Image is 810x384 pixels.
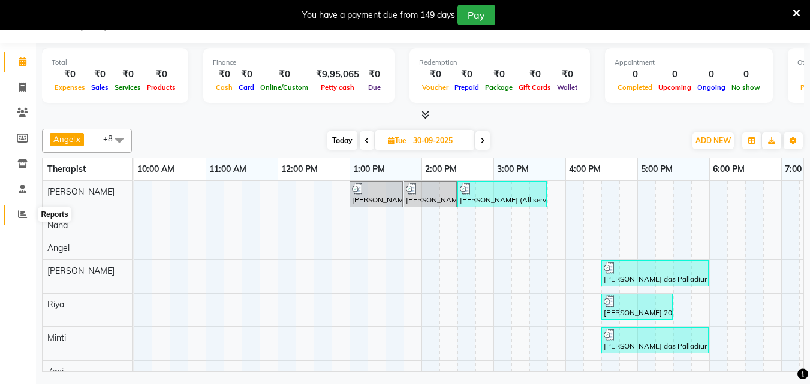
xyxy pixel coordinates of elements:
span: Gift Cards [516,83,554,92]
input: 2025-09-30 [409,132,469,150]
span: Online/Custom [257,83,311,92]
div: ₹0 [213,68,236,81]
a: 4:00 PM [566,161,604,178]
span: Card [236,83,257,92]
a: 2:00 PM [422,161,460,178]
div: ₹0 [451,68,482,81]
div: [PERSON_NAME] (All services dis.20%), TK01, 02:30 PM-03:45 PM, Signature Brightening Clean-up ([D... [459,183,546,205]
div: 0 [615,68,655,81]
span: No show [728,83,763,92]
div: ₹0 [257,68,311,81]
div: Reports [38,207,71,222]
span: Ongoing [694,83,728,92]
div: Finance [213,58,385,68]
div: You have a payment due from 149 days [302,9,455,22]
div: [PERSON_NAME] (All services dis.20%), TK01, 01:00 PM-01:45 PM, Indian Head, Neck and Shoulder Mas... [351,183,402,205]
div: 0 [728,68,763,81]
div: ₹0 [516,68,554,81]
a: x [75,134,80,144]
span: Nana [47,220,68,231]
span: Voucher [419,83,451,92]
a: 10:00 AM [134,161,177,178]
span: Therapist [47,164,86,174]
span: Petty cash [318,83,357,92]
div: [PERSON_NAME] 20% DISC REG GUEST, TK03, 04:30 PM-05:30 PM, Deep Tissue Repair Therapy([DEMOGRAPHI... [603,295,672,318]
div: ₹0 [419,68,451,81]
div: ₹0 [364,68,385,81]
div: ₹0 [88,68,112,81]
span: Completed [615,83,655,92]
a: 6:00 PM [710,161,748,178]
a: 11:00 AM [206,161,249,178]
div: [PERSON_NAME] (All services dis.20%), TK01, 01:45 PM-02:30 PM, Indian Head, Neck and Shoulder Mas... [405,183,456,205]
div: [PERSON_NAME] das Palladium member, TK02, 04:30 PM-06:00 PM, Deep Tissue Repair Therapy([DEMOGRAP... [603,262,707,285]
span: Angel [53,134,75,144]
span: Products [144,83,179,92]
span: Prepaid [451,83,482,92]
span: Expenses [52,83,88,92]
div: ₹0 [144,68,179,81]
span: Services [112,83,144,92]
div: ₹0 [482,68,516,81]
div: Redemption [419,58,580,68]
div: ₹0 [52,68,88,81]
span: [PERSON_NAME] [47,186,115,197]
span: Riya [47,299,64,310]
div: ₹0 [236,68,257,81]
div: ₹0 [554,68,580,81]
button: ADD NEW [692,132,734,149]
div: [PERSON_NAME] das Palladium member, TK02, 04:30 PM-06:00 PM, Deep Tissue Repair Therapy([DEMOGRAP... [603,329,707,352]
span: +8 [103,134,122,143]
a: 5:00 PM [638,161,676,178]
span: Package [482,83,516,92]
div: 0 [694,68,728,81]
div: Appointment [615,58,763,68]
span: Today [327,131,357,150]
a: 1:00 PM [350,161,388,178]
div: 0 [655,68,694,81]
div: ₹0 [112,68,144,81]
span: [PERSON_NAME] [47,265,115,276]
span: Cash [213,83,236,92]
span: Sales [88,83,112,92]
div: Total [52,58,179,68]
span: Due [365,83,384,92]
a: 3:00 PM [494,161,532,178]
span: Zani [47,366,64,377]
span: Angel [47,243,70,253]
span: Wallet [554,83,580,92]
span: Tue [385,136,409,145]
div: ₹9,95,065 [311,68,364,81]
span: Upcoming [655,83,694,92]
span: ADD NEW [695,136,731,145]
span: Minti [47,332,66,343]
a: 12:00 PM [278,161,321,178]
button: Pay [457,5,495,25]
